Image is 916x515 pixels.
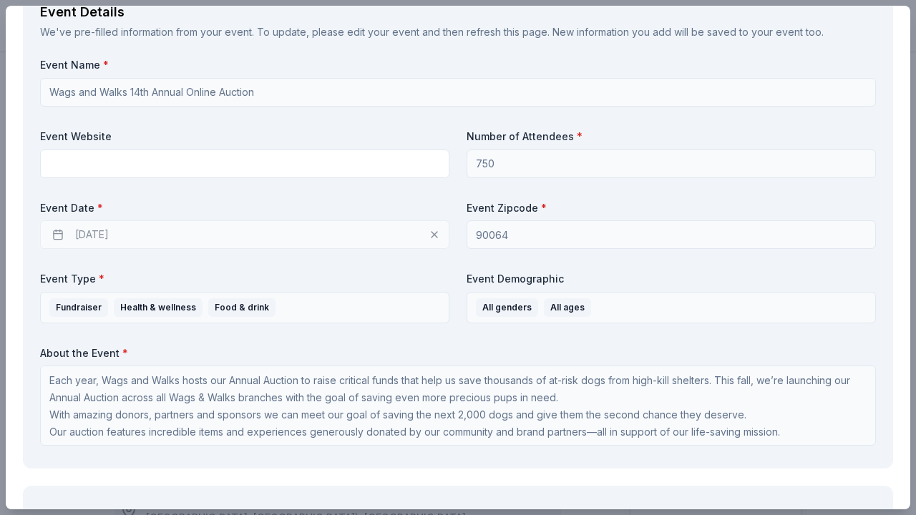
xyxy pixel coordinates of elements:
[40,129,449,144] label: Event Website
[40,24,876,41] div: We've pre-filled information from your event. To update, please edit your event and then refresh ...
[40,201,449,215] label: Event Date
[544,298,591,317] div: All ages
[467,129,876,144] label: Number of Attendees
[40,292,449,323] button: FundraiserHealth & wellnessFood & drink
[476,298,538,317] div: All genders
[49,298,108,317] div: Fundraiser
[40,1,876,24] div: Event Details
[40,366,876,446] textarea: Each year, Wags and Walks hosts our Annual Auction to raise critical funds that help us save thou...
[40,346,876,360] label: About the Event
[40,58,876,72] label: Event Name
[114,298,203,317] div: Health & wellness
[467,272,876,286] label: Event Demographic
[467,201,876,215] label: Event Zipcode
[467,292,876,323] button: All gendersAll ages
[40,272,449,286] label: Event Type
[208,298,276,317] div: Food & drink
